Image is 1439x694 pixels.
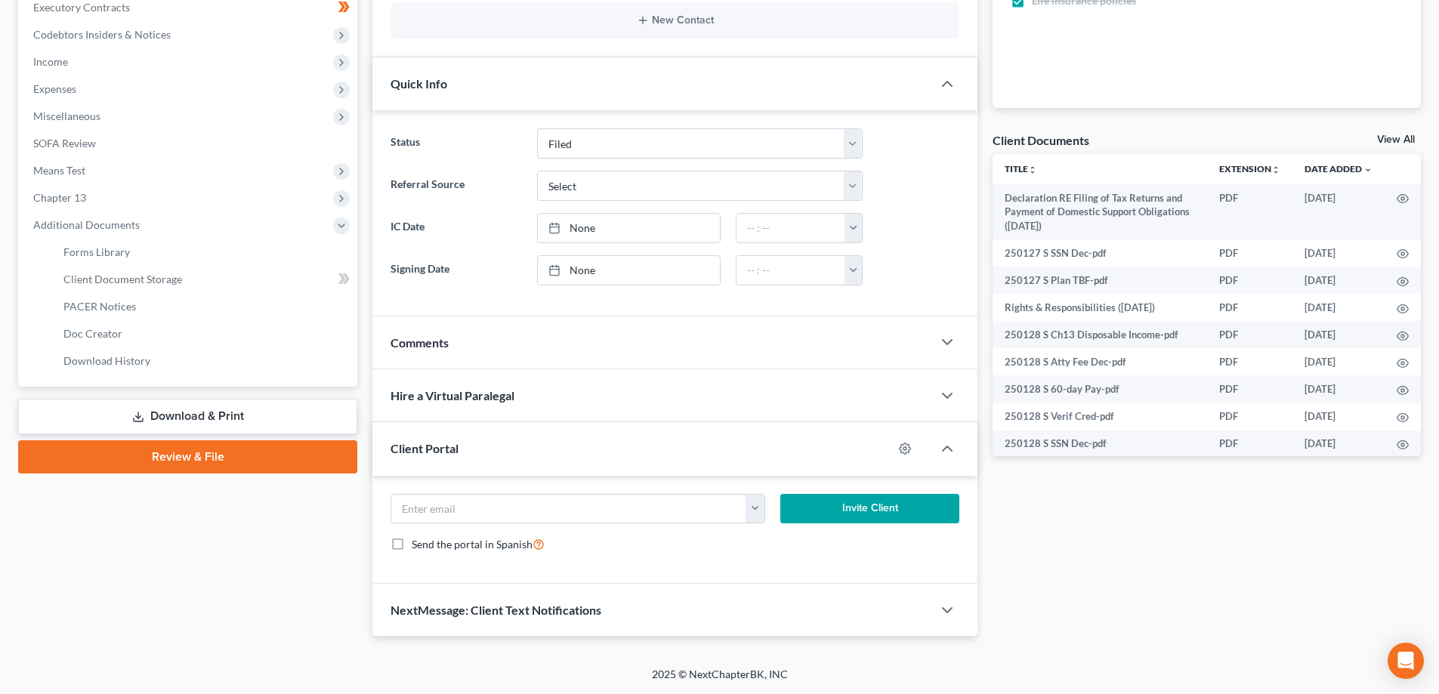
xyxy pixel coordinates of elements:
td: [DATE] [1292,321,1385,348]
span: Codebtors Insiders & Notices [33,28,171,41]
td: 250128 S 60-day Pay-pdf [993,375,1207,403]
span: Executory Contracts [33,1,130,14]
span: NextMessage: Client Text Notifications [391,603,601,617]
td: 250128 S Ch13 Disposable Income-pdf [993,321,1207,348]
span: SOFA Review [33,137,96,150]
span: Expenses [33,82,76,95]
td: PDF [1207,430,1292,458]
label: IC Date [383,213,529,243]
span: PACER Notices [63,300,136,313]
span: Download History [63,354,150,367]
a: View All [1377,134,1415,145]
td: Declaration RE Filing of Tax Returns and Payment of Domestic Support Obligations ([DATE]) [993,184,1207,239]
td: 250128 S SSN Dec-pdf [993,430,1207,458]
td: PDF [1207,294,1292,321]
div: Client Documents [993,132,1089,148]
i: expand_more [1363,165,1373,174]
a: None [538,256,720,285]
div: 2025 © NextChapterBK, INC [289,667,1150,694]
td: [DATE] [1292,184,1385,239]
td: PDF [1207,375,1292,403]
td: 250127 S SSN Dec-pdf [993,239,1207,267]
label: Referral Source [383,171,529,201]
td: PDF [1207,184,1292,239]
button: New Contact [403,14,947,26]
i: unfold_more [1271,165,1280,174]
td: Rights & Responsibilities ([DATE]) [993,294,1207,321]
i: unfold_more [1028,165,1037,174]
span: Client Portal [391,441,459,455]
span: Forms Library [63,245,130,258]
a: Review & File [18,440,357,473]
td: [DATE] [1292,430,1385,458]
span: Chapter 13 [33,191,86,204]
td: 250128 S Verif Cred-pdf [993,403,1207,430]
a: Download & Print [18,399,357,434]
td: 250127 S Plan TBF-pdf [993,267,1207,294]
input: -- : -- [736,256,845,285]
a: Doc Creator [51,320,357,347]
input: Enter email [391,495,746,523]
span: Send the portal in Spanish [412,538,533,551]
a: Date Added expand_more [1305,163,1373,174]
input: -- : -- [736,214,845,242]
a: Titleunfold_more [1005,163,1037,174]
span: Quick Info [391,76,447,91]
a: SOFA Review [21,130,357,157]
label: Status [383,128,529,159]
td: [DATE] [1292,294,1385,321]
span: Client Document Storage [63,273,182,285]
span: Comments [391,335,449,350]
a: None [538,214,720,242]
span: Doc Creator [63,327,122,340]
td: PDF [1207,348,1292,375]
a: Extensionunfold_more [1219,163,1280,174]
td: [DATE] [1292,267,1385,294]
span: Additional Documents [33,218,140,231]
a: PACER Notices [51,293,357,320]
td: [DATE] [1292,375,1385,403]
label: Signing Date [383,255,529,285]
td: PDF [1207,239,1292,267]
span: Miscellaneous [33,109,100,122]
td: PDF [1207,321,1292,348]
td: PDF [1207,267,1292,294]
div: Open Intercom Messenger [1388,643,1424,679]
button: Invite Client [780,494,960,524]
td: [DATE] [1292,348,1385,375]
a: Download History [51,347,357,375]
span: Hire a Virtual Paralegal [391,388,514,403]
td: 250128 S Atty Fee Dec-pdf [993,348,1207,375]
span: Means Test [33,164,85,177]
span: Income [33,55,68,68]
td: [DATE] [1292,403,1385,430]
a: Forms Library [51,239,357,266]
td: [DATE] [1292,239,1385,267]
a: Client Document Storage [51,266,357,293]
td: PDF [1207,403,1292,430]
